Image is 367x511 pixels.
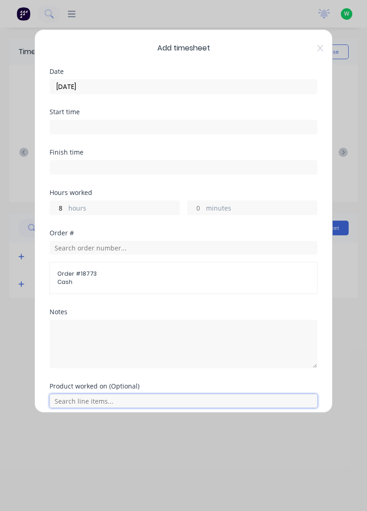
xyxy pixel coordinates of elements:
[50,309,317,315] div: Notes
[206,203,317,215] label: minutes
[50,241,317,255] input: Search order number...
[50,43,317,54] span: Add timesheet
[50,201,66,215] input: 0
[50,394,317,408] input: Search line items...
[188,201,204,215] input: 0
[57,278,310,286] span: Cash
[50,149,317,156] div: Finish time
[50,383,317,389] div: Product worked on (Optional)
[50,230,317,236] div: Order #
[57,270,310,278] span: Order # 18773
[50,68,317,75] div: Date
[68,203,179,215] label: hours
[50,109,317,115] div: Start time
[50,189,317,196] div: Hours worked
